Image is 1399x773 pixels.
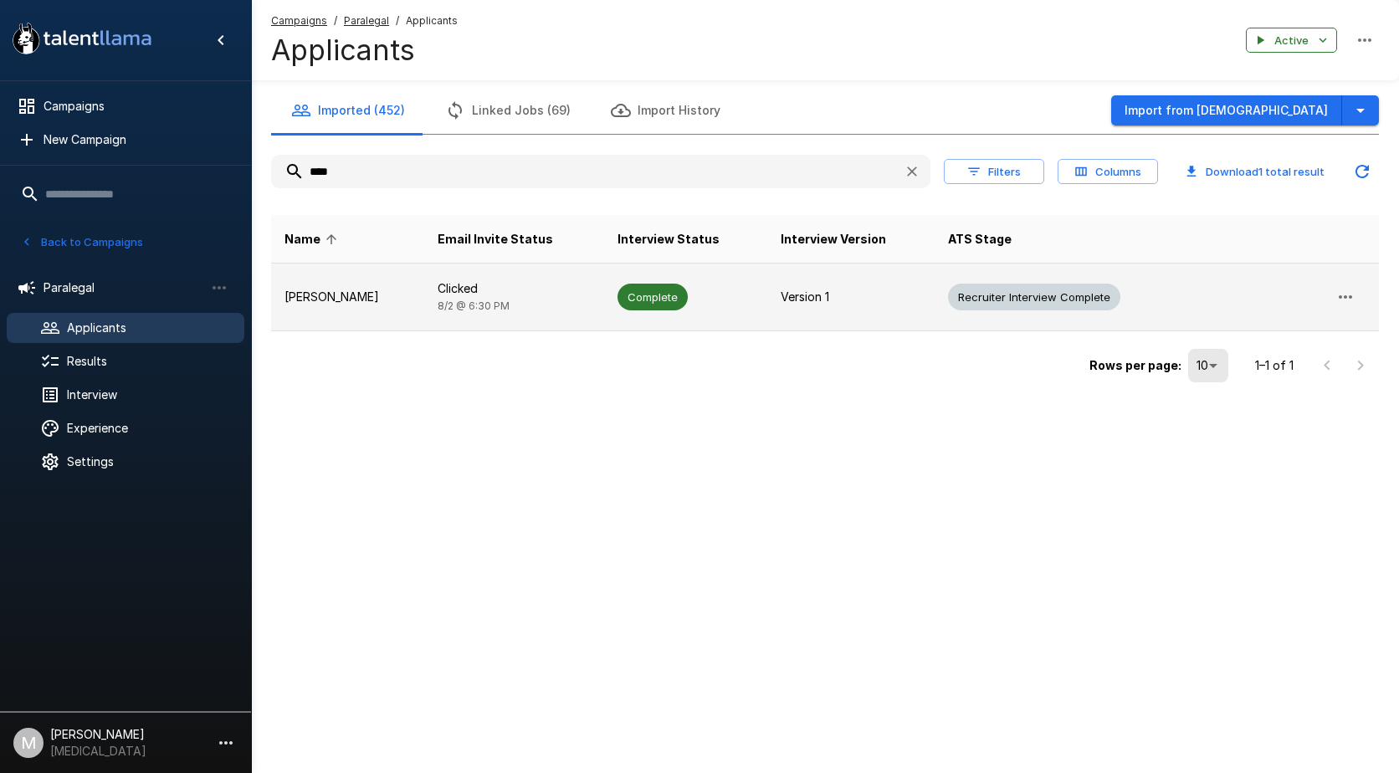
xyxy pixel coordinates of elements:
[438,280,591,297] p: Clicked
[396,13,399,29] span: /
[438,229,553,249] span: Email Invite Status
[344,14,389,27] u: Paralegal
[1171,159,1339,185] button: Download1 total result
[618,289,688,305] span: Complete
[1345,155,1379,188] button: Updated Today - 11:16 AM
[425,87,591,134] button: Linked Jobs (69)
[271,14,327,27] u: Campaigns
[944,159,1044,185] button: Filters
[1089,357,1181,374] p: Rows per page:
[948,289,1120,305] span: Recruiter Interview Complete
[438,299,510,312] span: 8/2 @ 6:30 PM
[1111,95,1342,126] button: Import from [DEMOGRAPHIC_DATA]
[781,229,886,249] span: Interview Version
[1188,349,1228,382] div: 10
[1246,28,1337,54] button: Active
[618,229,720,249] span: Interview Status
[948,229,1012,249] span: ATS Stage
[284,229,342,249] span: Name
[284,289,411,305] p: [PERSON_NAME]
[1058,159,1158,185] button: Columns
[271,33,458,68] h4: Applicants
[334,13,337,29] span: /
[271,87,425,134] button: Imported (452)
[591,87,740,134] button: Import History
[1255,357,1294,374] p: 1–1 of 1
[406,13,458,29] span: Applicants
[781,289,921,305] p: Version 1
